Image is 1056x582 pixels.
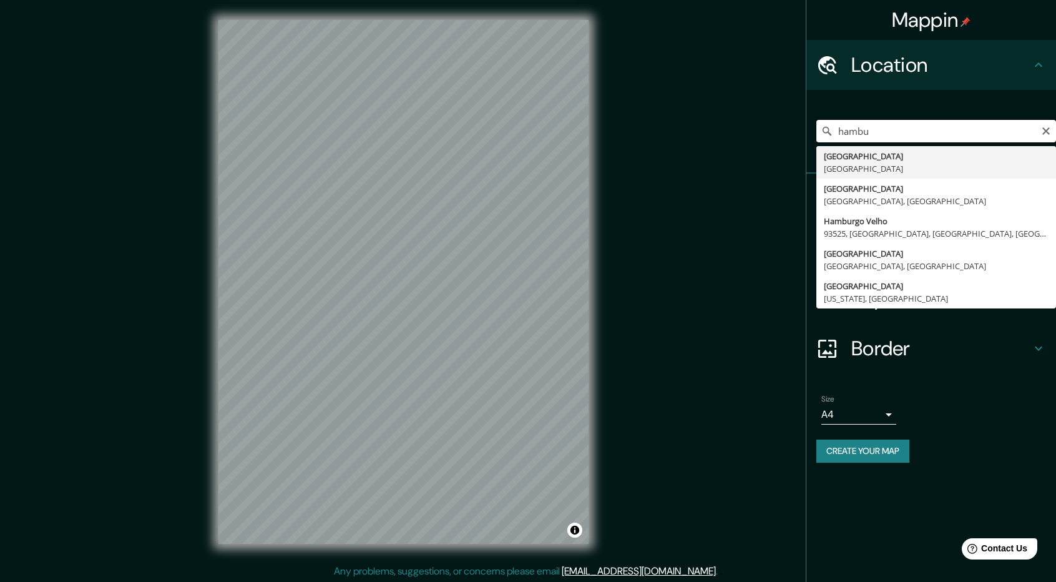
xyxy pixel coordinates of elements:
[806,224,1056,274] div: Style
[851,286,1031,311] h4: Layout
[821,394,834,405] label: Size
[1041,124,1051,136] button: Clear
[961,17,970,27] img: pin-icon.png
[824,260,1049,272] div: [GEOGRAPHIC_DATA], [GEOGRAPHIC_DATA]
[567,523,582,538] button: Toggle attribution
[824,227,1049,240] div: 93525, [GEOGRAPHIC_DATA], [GEOGRAPHIC_DATA], [GEOGRAPHIC_DATA]
[824,280,1049,292] div: [GEOGRAPHIC_DATA]
[816,120,1056,142] input: Pick your city or area
[562,565,716,578] a: [EMAIL_ADDRESS][DOMAIN_NAME]
[720,564,722,579] div: .
[945,533,1042,568] iframe: Help widget launcher
[824,195,1049,207] div: [GEOGRAPHIC_DATA], [GEOGRAPHIC_DATA]
[806,323,1056,373] div: Border
[824,150,1049,162] div: [GEOGRAPHIC_DATA]
[218,20,589,544] canvas: Map
[334,564,718,579] p: Any problems, suggestions, or concerns please email .
[824,182,1049,195] div: [GEOGRAPHIC_DATA]
[806,274,1056,323] div: Layout
[824,292,1049,305] div: [US_STATE], [GEOGRAPHIC_DATA]
[824,247,1049,260] div: [GEOGRAPHIC_DATA]
[806,174,1056,224] div: Pins
[851,52,1031,77] h4: Location
[824,215,1049,227] div: Hamburgo Velho
[851,336,1031,361] h4: Border
[821,405,896,425] div: A4
[824,162,1049,175] div: [GEOGRAPHIC_DATA]
[892,7,971,32] h4: Mappin
[816,440,909,463] button: Create your map
[806,40,1056,90] div: Location
[718,564,720,579] div: .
